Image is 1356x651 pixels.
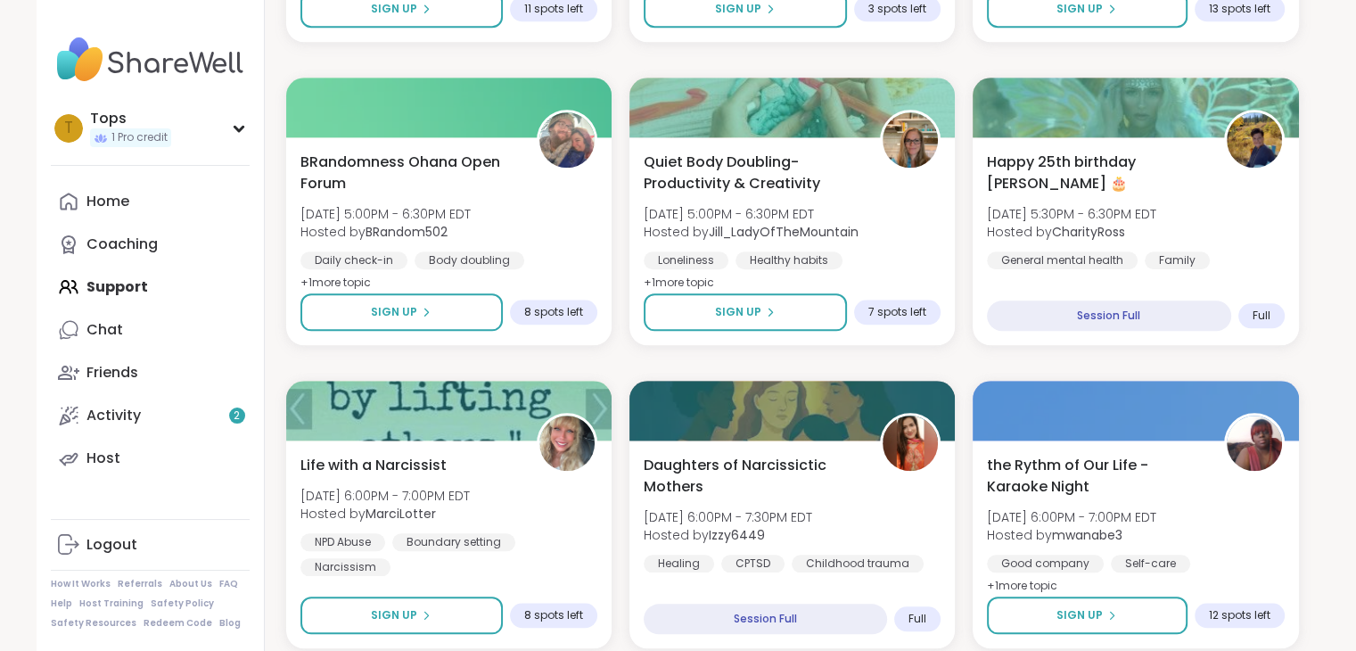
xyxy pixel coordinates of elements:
span: Daughters of Narcissictic Mothers [644,455,860,498]
span: 1 Pro credit [111,130,168,145]
span: 13 spots left [1209,2,1270,16]
b: Izzy6449 [709,526,765,544]
span: Sign Up [715,1,761,17]
b: MarciLotter [366,505,436,523]
span: Sign Up [371,1,417,17]
span: 12 spots left [1209,608,1270,622]
div: Logout [86,535,137,555]
span: [DATE] 5:30PM - 6:30PM EDT [987,205,1156,223]
div: Healing [644,555,714,573]
a: How It Works [51,578,111,590]
img: CharityRoss [1227,112,1282,168]
span: Hosted by [644,526,812,544]
a: Host [51,437,250,480]
div: Session Full [644,604,887,634]
span: Quiet Body Doubling- Productivity & Creativity [644,152,860,194]
span: Full [908,612,926,626]
a: Friends [51,351,250,394]
span: 11 spots left [524,2,583,16]
div: General mental health [987,251,1138,269]
span: [DATE] 6:00PM - 7:30PM EDT [644,508,812,526]
span: 8 spots left [524,608,583,622]
span: T [64,117,73,140]
div: Host [86,449,120,468]
div: Healthy habits [736,251,842,269]
b: CharityRoss [1052,223,1125,241]
a: Help [51,597,72,610]
span: [DATE] 6:00PM - 7:00PM EDT [987,508,1156,526]
a: Logout [51,523,250,566]
span: 7 spots left [868,305,926,319]
span: BRandomness Ohana Open Forum [300,152,517,194]
div: Daily check-in [300,251,407,269]
div: Coaching [86,235,158,254]
b: mwanabe3 [1052,526,1122,544]
span: Hosted by [300,505,470,523]
span: Sign Up [715,304,761,320]
span: Full [1253,309,1270,323]
img: BRandom502 [539,112,595,168]
button: Sign Up [300,597,503,634]
div: NPD Abuse [300,533,385,551]
div: Body doubling [415,251,524,269]
div: Activity [86,406,141,425]
div: Narcissism [300,558,390,576]
div: Childhood trauma [792,555,924,573]
span: the Rythm of Our Life - Karaoke Night [987,455,1204,498]
span: [DATE] 6:00PM - 7:00PM EDT [300,487,470,505]
span: 8 spots left [524,305,583,319]
span: Happy 25th birthday [PERSON_NAME] 🎂 [987,152,1204,194]
span: 3 spots left [868,2,926,16]
a: Redeem Code [144,617,212,630]
button: Sign Up [300,293,503,331]
a: FAQ [219,578,238,590]
b: BRandom502 [366,223,448,241]
span: 2 [234,408,240,424]
a: Host Training [79,597,144,610]
span: Hosted by [300,223,471,241]
a: Activity2 [51,394,250,437]
div: Friends [86,363,138,383]
div: Boundary setting [392,533,515,551]
div: Home [86,192,129,211]
a: Home [51,180,250,223]
a: About Us [169,578,212,590]
img: MarciLotter [539,416,595,471]
div: Good company [987,555,1104,573]
span: Sign Up [1056,607,1103,623]
a: Coaching [51,223,250,266]
button: Sign Up [644,293,847,331]
span: Sign Up [371,607,417,623]
span: Sign Up [1056,1,1103,17]
span: [DATE] 5:00PM - 6:30PM EDT [644,205,859,223]
div: Session Full [987,301,1230,331]
span: Sign Up [371,304,417,320]
a: Chat [51,309,250,351]
span: Hosted by [987,526,1156,544]
img: Jill_LadyOfTheMountain [883,112,938,168]
img: Izzy6449 [883,416,938,471]
span: Hosted by [987,223,1156,241]
a: Blog [219,617,241,630]
div: Loneliness [644,251,728,269]
div: Tops [90,109,171,128]
img: ShareWell Nav Logo [51,29,250,91]
b: Jill_LadyOfTheMountain [709,223,859,241]
div: CPTSD [721,555,785,573]
div: Chat [86,320,123,340]
a: Safety Resources [51,617,136,630]
div: Self-care [1111,555,1190,573]
img: mwanabe3 [1227,416,1282,471]
span: Hosted by [644,223,859,241]
span: [DATE] 5:00PM - 6:30PM EDT [300,205,471,223]
span: Life with a Narcissist [300,455,447,476]
a: Referrals [118,578,162,590]
a: Safety Policy [151,597,214,610]
button: Sign Up [987,597,1187,634]
div: Family [1145,251,1210,269]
